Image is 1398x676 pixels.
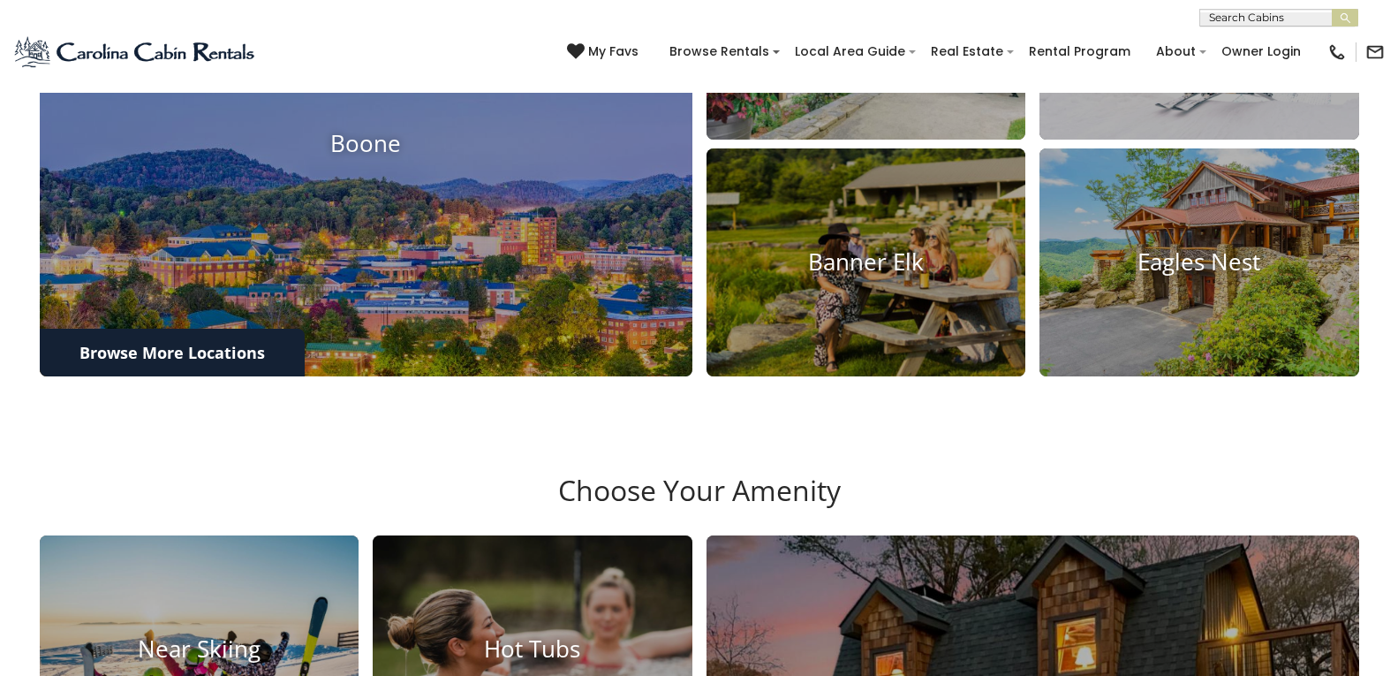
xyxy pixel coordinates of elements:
img: Blue-2.png [13,34,258,70]
a: Eagles Nest [1039,148,1359,376]
h4: Boone [40,131,692,158]
h4: Eagles Nest [1039,248,1359,276]
img: phone-regular-black.png [1327,42,1347,62]
a: Browse Rentals [661,38,778,65]
a: Owner Login [1213,38,1310,65]
h4: Banner Elk [707,248,1026,276]
a: Browse More Locations [40,329,305,376]
a: Local Area Guide [786,38,914,65]
a: About [1147,38,1205,65]
h4: Near Skiing [40,635,359,663]
a: My Favs [567,42,643,62]
img: mail-regular-black.png [1365,42,1385,62]
span: My Favs [588,42,639,61]
a: Rental Program [1020,38,1139,65]
a: Real Estate [922,38,1012,65]
a: Banner Elk [707,148,1026,376]
h3: Choose Your Amenity [37,474,1362,535]
h4: Hot Tubs [373,635,692,663]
